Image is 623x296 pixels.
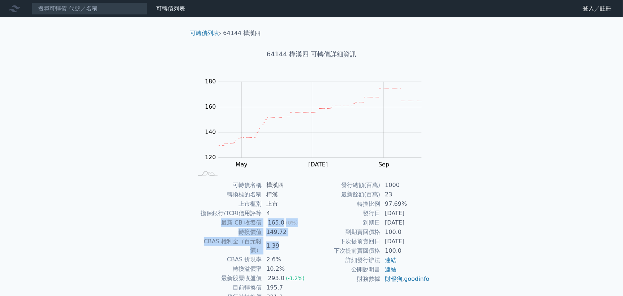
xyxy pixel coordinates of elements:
td: 詳細發行辦法 [311,256,381,265]
td: [DATE] [381,237,430,246]
td: 2.6% [262,255,311,264]
a: 可轉債列表 [190,30,219,36]
tspan: 140 [205,129,216,136]
td: 下次提前賣回日 [311,237,381,246]
td: 97.69% [381,199,430,209]
a: 連結 [385,266,396,273]
td: 可轉債名稱 [193,180,262,190]
li: › [190,29,221,38]
td: 樺漢 [262,190,311,199]
td: CBAS 權利金（百元報價） [193,237,262,255]
li: 64144 樺漢四 [223,29,261,38]
h1: 64144 樺漢四 可轉債詳細資訊 [184,49,439,59]
div: 293.0 [266,274,286,283]
td: 到期日 [311,218,381,227]
td: 轉換溢價率 [193,264,262,274]
td: 最新餘額(百萬) [311,190,381,199]
td: [DATE] [381,209,430,218]
span: (-1.2%) [286,275,305,281]
td: 195.7 [262,283,311,292]
td: 4 [262,209,311,218]
tspan: 180 [205,78,216,85]
a: 財報狗 [385,275,402,282]
td: 10.2% [262,264,311,274]
td: CBAS 折現率 [193,255,262,264]
td: 下次提前賣回價格 [311,246,381,256]
tspan: Sep [378,161,389,168]
a: goodinfo [404,275,429,282]
td: 1.39 [262,237,311,255]
div: 聊天小工具 [587,261,623,296]
iframe: Chat Widget [587,261,623,296]
td: 到期賣回價格 [311,227,381,237]
a: 可轉債列表 [156,5,185,12]
td: 擔保銀行/TCRI信用評等 [193,209,262,218]
td: 發行總額(百萬) [311,180,381,190]
td: , [381,274,430,284]
td: 最新股票收盤價 [193,274,262,283]
td: 上市 [262,199,311,209]
tspan: May [236,161,248,168]
td: 公開說明書 [311,265,381,274]
tspan: 120 [205,154,216,161]
a: 登入／註冊 [577,3,617,14]
td: [DATE] [381,218,430,227]
td: 發行日 [311,209,381,218]
td: 轉換標的名稱 [193,190,262,199]
a: 連結 [385,257,396,264]
td: 目前轉換價 [193,283,262,292]
tspan: 160 [205,104,216,110]
td: 149.72 [262,227,311,237]
td: 最新 CB 收盤價 [193,218,262,227]
div: 165.0 [266,218,286,227]
tspan: [DATE] [308,161,328,168]
td: 轉換比例 [311,199,381,209]
td: 1000 [381,180,430,190]
td: 100.0 [381,246,430,256]
input: 搜尋可轉債 代號／名稱 [32,3,147,15]
span: (0%) [286,220,298,226]
td: 轉換價值 [193,227,262,237]
td: 上市櫃別 [193,199,262,209]
td: 100.0 [381,227,430,237]
td: 樺漢四 [262,180,311,190]
g: Chart [201,78,433,168]
td: 23 [381,190,430,199]
td: 財務數據 [311,274,381,284]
